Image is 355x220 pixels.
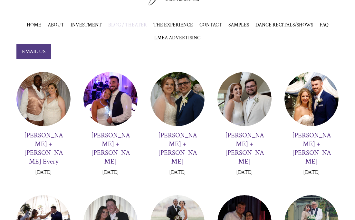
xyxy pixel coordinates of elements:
[320,22,329,28] a: FAQ
[71,22,102,28] a: INVESTMENT
[23,131,64,166] h3: [PERSON_NAME] + [PERSON_NAME] Every
[102,169,119,176] p: [DATE]
[16,44,51,59] a: EMAIL US
[108,22,147,28] a: BLOG / THEATER
[22,48,45,55] span: EMAIL US
[291,131,332,166] h3: [PERSON_NAME] + [PERSON_NAME]
[303,169,320,176] p: [DATE]
[224,131,265,166] h3: [PERSON_NAME] + [PERSON_NAME]
[16,72,71,182] a: [PERSON_NAME] + [PERSON_NAME] Every [DATE]
[157,131,198,166] h3: [PERSON_NAME] + [PERSON_NAME]
[153,22,193,28] a: THE EXPERIENCE
[236,169,253,176] p: [DATE]
[90,131,131,166] h3: [PERSON_NAME] + [PERSON_NAME]
[228,22,249,28] span: SAMPLES
[150,72,205,182] a: [PERSON_NAME] + [PERSON_NAME] [DATE]
[169,169,186,176] p: [DATE]
[217,72,272,182] a: [PERSON_NAME] + [PERSON_NAME] [DATE]
[27,22,41,28] a: HOME
[48,22,64,28] a: ABOUT
[284,72,339,182] a: [PERSON_NAME] + [PERSON_NAME] [DATE]
[154,35,201,41] a: LMEA ADVERTISING
[35,169,52,176] p: [DATE]
[255,22,313,28] span: DANCE RECITALS/SHOWS
[83,72,138,182] a: [PERSON_NAME] + [PERSON_NAME] [DATE]
[199,22,222,28] a: CONTACT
